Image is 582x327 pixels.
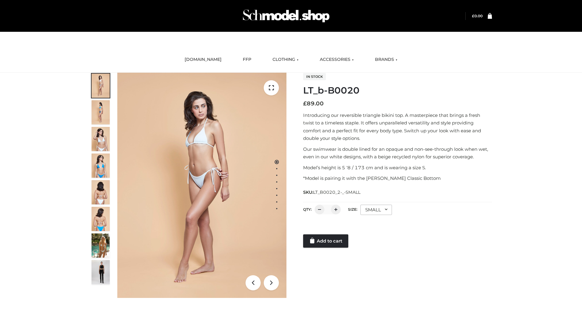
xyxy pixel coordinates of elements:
p: Model’s height is 5 ‘8 / 173 cm and is wearing a size S. [303,164,492,172]
img: Arieltop_CloudNine_AzureSky2.jpg [92,233,110,258]
img: ArielClassicBikiniTop_CloudNine_AzureSky_OW114ECO_8-scaled.jpg [92,207,110,231]
a: ACCESSORIES [315,53,358,66]
a: Add to cart [303,234,348,248]
p: *Model is pairing it with the [PERSON_NAME] Classic Bottom [303,174,492,182]
img: 49df5f96394c49d8b5cbdcda3511328a.HD-1080p-2.5Mbps-49301101_thumbnail.jpg [92,260,110,284]
label: Size: [348,207,357,212]
bdi: 89.00 [303,100,324,107]
img: ArielClassicBikiniTop_CloudNine_AzureSky_OW114ECO_7-scaled.jpg [92,180,110,204]
span: £ [303,100,307,107]
p: Our swimwear is double lined for an opaque and non-see-through look when wet, even in our white d... [303,145,492,161]
a: [DOMAIN_NAME] [180,53,226,66]
span: LT_B0020_2-_-SMALL [313,190,360,195]
a: CLOTHING [268,53,303,66]
a: BRANDS [370,53,402,66]
a: £0.00 [472,14,483,18]
img: ArielClassicBikiniTop_CloudNine_AzureSky_OW114ECO_2-scaled.jpg [92,100,110,124]
p: Introducing our reversible triangle bikini top. A masterpiece that brings a fresh twist to a time... [303,111,492,142]
h1: LT_b-B0020 [303,85,492,96]
a: FFP [238,53,256,66]
span: In stock [303,73,326,80]
span: £ [472,14,474,18]
img: ArielClassicBikiniTop_CloudNine_AzureSky_OW114ECO_1 [117,73,286,298]
bdi: 0.00 [472,14,483,18]
label: QTY: [303,207,312,212]
img: Schmodel Admin 964 [241,4,332,28]
img: ArielClassicBikiniTop_CloudNine_AzureSky_OW114ECO_3-scaled.jpg [92,127,110,151]
img: ArielClassicBikiniTop_CloudNine_AzureSky_OW114ECO_1-scaled.jpg [92,74,110,98]
span: SKU: [303,189,361,196]
div: SMALL [360,205,392,215]
img: ArielClassicBikiniTop_CloudNine_AzureSky_OW114ECO_4-scaled.jpg [92,154,110,178]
